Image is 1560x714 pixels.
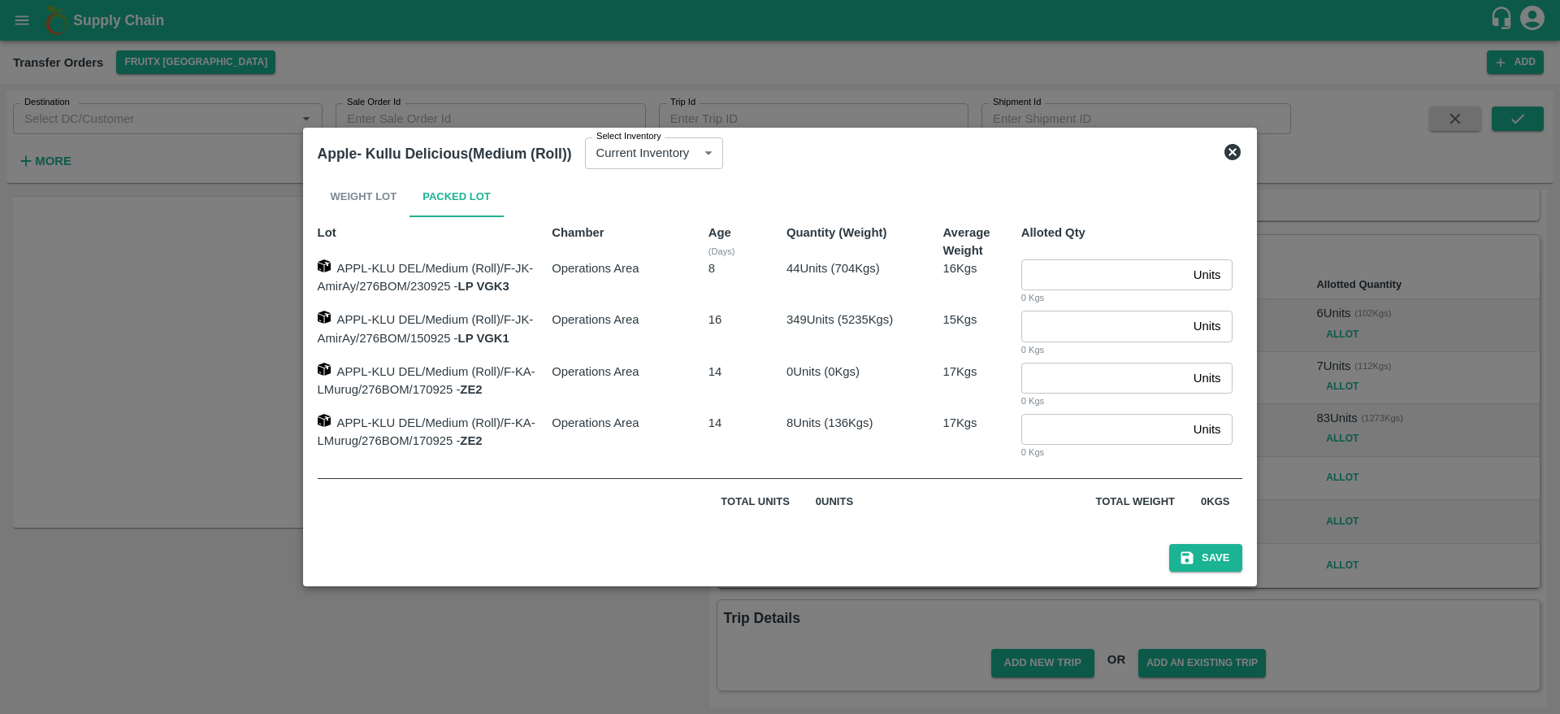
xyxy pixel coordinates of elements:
span: APPL-KLU DEL/Medium (Roll)/F-KA-LMurug/276BOM/170925 - [318,416,535,447]
span: APPL-KLU DEL/Medium (Roll)/F-JK-AmirAy/276BOM/230925 - [318,262,534,293]
button: Packed Lot [409,178,504,217]
span: 14 [708,365,722,378]
span: 14 [708,416,722,429]
div: 0 Kgs [1021,445,1243,459]
span: 17 Kgs [942,416,977,429]
img: box [318,363,331,376]
p: Units [1194,317,1221,335]
b: Age [708,226,731,239]
span: Quantity (Weight) [786,226,886,239]
span: Lot [318,226,336,239]
div: 0 Kgs [1021,342,1243,357]
b: Apple- Kullu Delicious(Medium (Roll)) [318,146,572,162]
strong: ZE2 [460,434,482,447]
span: 0 Units ( 0 Kgs) [786,365,860,378]
strong: LP VGK3 [458,280,509,293]
span: Alloted Qty [1021,226,1085,239]
span: Operations Area [552,365,639,378]
img: box [318,414,331,427]
div: 0 Kgs [1021,394,1243,408]
label: Select Inventory [596,130,661,143]
span: Operations Area [552,262,639,275]
span: Total weight [1096,495,1176,507]
span: 16 Kgs [942,262,977,275]
p: Units [1194,266,1221,284]
div: 0 Kgs [1021,290,1243,305]
span: APPL-KLU DEL/Medium (Roll)/F-KA-LMurug/276BOM/170925 - [318,365,535,396]
p: Units [1194,369,1221,387]
span: 8 [708,262,715,275]
span: 0 Units [816,495,853,507]
p: Current Inventory [596,144,690,162]
img: box [318,311,331,324]
span: 16 [708,313,722,326]
span: 0 Kgs [1201,495,1229,507]
strong: ZE2 [460,383,482,396]
span: 44 Units ( 704 Kgs) [786,262,880,275]
span: Chamber [552,226,604,239]
p: Units [1194,420,1221,438]
span: Operations Area [552,313,639,326]
button: Save [1169,544,1242,573]
span: 349 Units ( 5235 Kgs) [786,313,893,326]
span: Operations Area [552,416,639,429]
span: Average Weight [942,226,990,257]
img: box [318,259,331,272]
span: Total units [721,495,790,507]
span: 15 Kgs [942,313,977,326]
strong: LP VGK1 [458,332,509,345]
span: APPL-KLU DEL/Medium (Roll)/F-JK-AmirAy/276BOM/150925 - [318,313,534,344]
span: 17 Kgs [942,365,977,378]
span: 8 Units ( 136 Kgs) [786,416,873,429]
